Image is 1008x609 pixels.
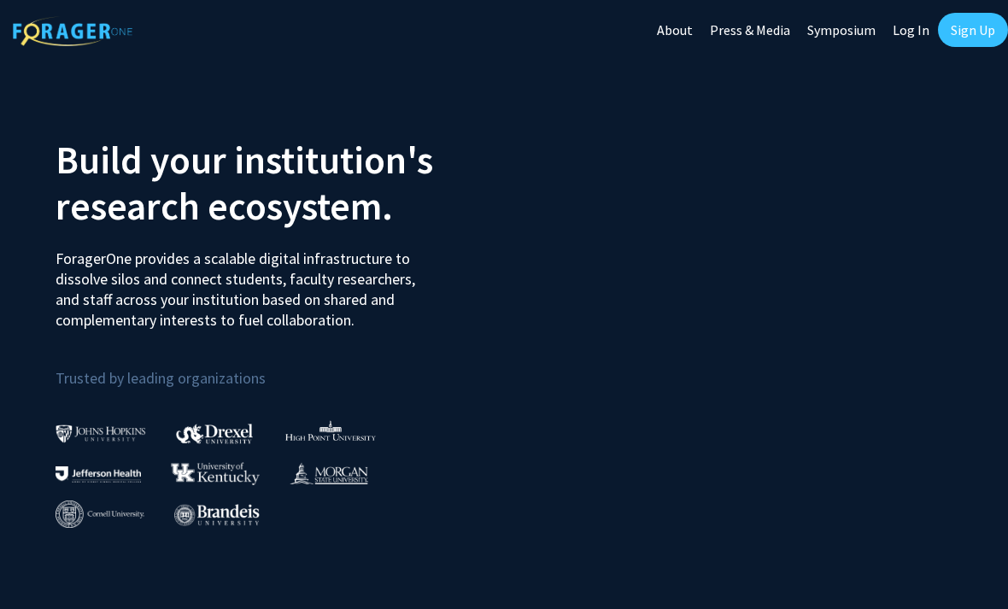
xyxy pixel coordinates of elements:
a: Sign Up [938,13,1008,47]
img: Thomas Jefferson University [56,466,141,483]
img: Morgan State University [290,462,368,484]
p: Trusted by leading organizations [56,344,491,391]
h2: Build your institution's research ecosystem. [56,137,491,229]
p: ForagerOne provides a scalable digital infrastructure to dissolve silos and connect students, fac... [56,236,439,331]
img: University of Kentucky [171,462,260,485]
iframe: Chat [935,532,995,596]
img: Brandeis University [174,504,260,525]
img: High Point University [285,420,376,441]
img: Johns Hopkins University [56,425,146,442]
img: Drexel University [176,424,253,443]
img: Cornell University [56,501,144,529]
img: ForagerOne Logo [13,16,132,46]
